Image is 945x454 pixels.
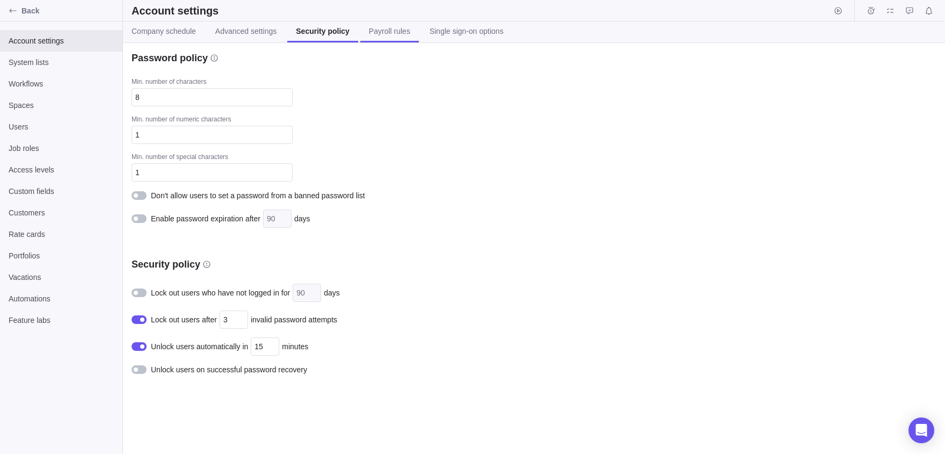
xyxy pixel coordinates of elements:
[902,8,917,17] a: Approval requests
[21,5,118,16] span: Back
[369,26,410,37] span: Payroll rules
[151,287,290,298] span: Lock out users who have not logged in for
[9,315,114,326] span: Feature labs
[908,417,934,443] div: Open Intercom Messenger
[132,153,293,163] div: Min. number of special characters
[296,26,350,37] span: Security policy
[151,213,260,224] span: Enable password expiration after
[9,207,114,218] span: Customers
[202,260,211,269] svg: info-description
[421,21,512,42] a: Single sign-on options
[210,54,219,62] svg: info-description
[921,8,936,17] a: Notifications
[294,213,310,224] span: days
[9,186,114,197] span: Custom fields
[831,3,846,18] span: Start timer
[9,250,114,261] span: Portfolios
[883,8,898,17] a: My assignments
[902,3,917,18] span: Approval requests
[132,77,293,88] div: Min. number of characters
[883,3,898,18] span: My assignments
[9,78,114,89] span: Workflows
[324,287,340,298] span: days
[132,126,293,144] input: Min. number of numeric characters
[9,272,114,283] span: Vacations
[132,26,196,37] span: Company schedule
[282,341,308,352] span: minutes
[132,163,293,182] input: Min. number of special characters
[123,21,205,42] a: Company schedule
[360,21,419,42] a: Payroll rules
[9,100,114,111] span: Spaces
[9,57,114,68] span: System lists
[863,8,878,17] a: Time logs
[9,121,114,132] span: Users
[132,258,200,271] h3: Security policy
[9,164,114,175] span: Access levels
[151,314,217,325] span: Lock out users after
[863,3,878,18] span: Time logs
[207,21,285,42] a: Advanced settings
[430,26,504,37] span: Single sign-on options
[9,35,114,46] span: Account settings
[132,3,219,18] h2: Account settings
[9,293,114,304] span: Automations
[9,143,114,154] span: Job roles
[132,52,208,64] h3: Password policy
[215,26,277,37] span: Advanced settings
[132,88,293,106] input: Min. number of characters
[251,314,337,325] span: invalid password attempts
[151,364,307,375] span: Unlock users on successful password recovery
[132,115,293,126] div: Min. number of numeric characters
[287,21,358,42] a: Security policy
[151,341,248,352] span: Unlock users automatically in
[151,190,365,201] span: Don't allow users to set a password from a banned password list
[921,3,936,18] span: Notifications
[9,229,114,240] span: Rate cards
